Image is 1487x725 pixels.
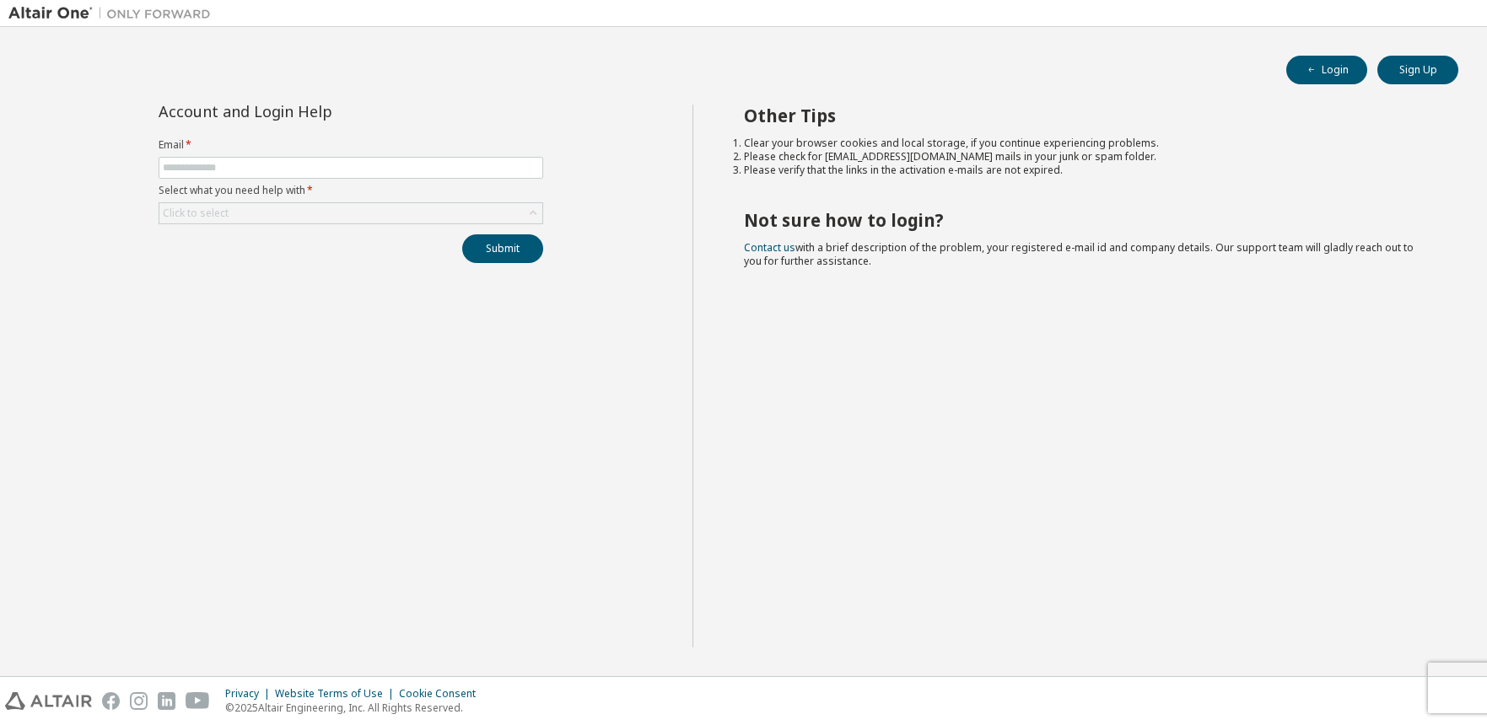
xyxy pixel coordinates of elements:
a: Contact us [744,240,795,255]
label: Select what you need help with [159,184,543,197]
img: instagram.svg [130,692,148,710]
div: Click to select [159,203,542,223]
img: youtube.svg [186,692,210,710]
p: © 2025 Altair Engineering, Inc. All Rights Reserved. [225,701,486,715]
img: Altair One [8,5,219,22]
span: with a brief description of the problem, your registered e-mail id and company details. Our suppo... [744,240,1414,268]
h2: Other Tips [744,105,1428,126]
div: Cookie Consent [399,687,486,701]
div: Click to select [163,207,229,220]
li: Clear your browser cookies and local storage, if you continue experiencing problems. [744,137,1428,150]
div: Website Terms of Use [275,687,399,701]
button: Login [1286,56,1367,84]
div: Privacy [225,687,275,701]
button: Sign Up [1377,56,1458,84]
button: Submit [462,234,543,263]
label: Email [159,138,543,152]
img: facebook.svg [102,692,120,710]
img: linkedin.svg [158,692,175,710]
h2: Not sure how to login? [744,209,1428,231]
li: Please verify that the links in the activation e-mails are not expired. [744,164,1428,177]
img: altair_logo.svg [5,692,92,710]
div: Account and Login Help [159,105,466,118]
li: Please check for [EMAIL_ADDRESS][DOMAIN_NAME] mails in your junk or spam folder. [744,150,1428,164]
